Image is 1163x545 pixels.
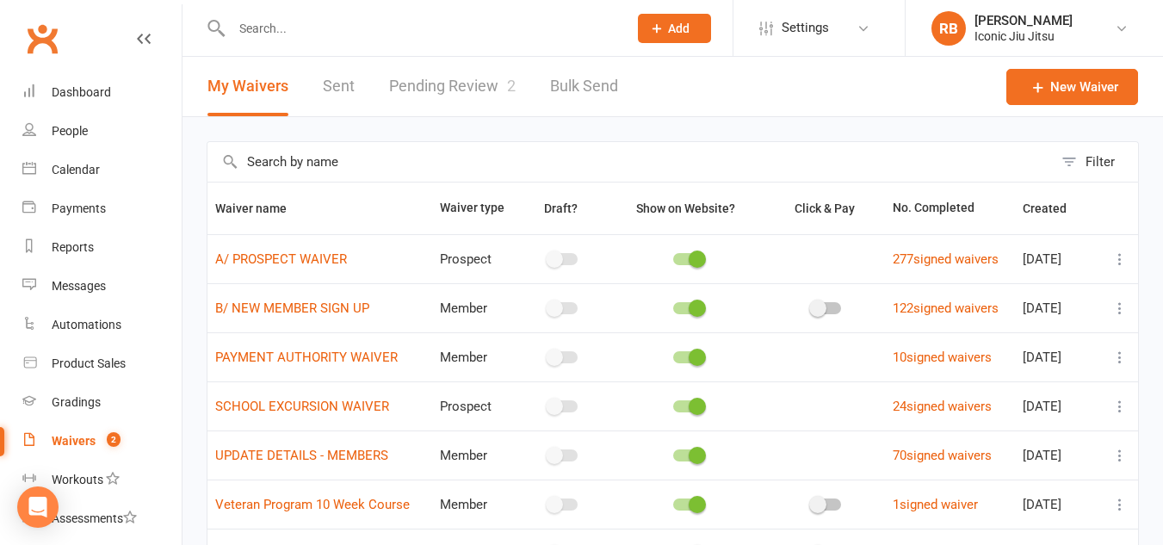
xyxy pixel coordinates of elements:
[22,73,182,112] a: Dashboard
[974,28,1073,44] div: Iconic Jiu Jitsu
[1015,332,1098,381] td: [DATE]
[893,300,999,316] a: 122signed waivers
[636,201,735,215] span: Show on Website?
[432,332,518,381] td: Member
[52,356,126,370] div: Product Sales
[226,16,616,40] input: Search...
[22,499,182,538] a: Assessments
[931,11,966,46] div: RB
[529,198,597,219] button: Draft?
[215,448,388,463] a: UPDATE DETAILS - MEMBERS
[207,142,1053,182] input: Search by name
[52,240,94,254] div: Reports
[17,486,59,528] div: Open Intercom Messenger
[215,300,369,316] a: B/ NEW MEMBER SIGN UP
[52,124,88,138] div: People
[782,9,829,47] span: Settings
[432,283,518,332] td: Member
[621,198,754,219] button: Show on Website?
[893,251,999,267] a: 277signed waivers
[52,395,101,409] div: Gradings
[207,57,288,116] button: My Waivers
[893,399,992,414] a: 24signed waivers
[893,350,992,365] a: 10signed waivers
[52,279,106,293] div: Messages
[22,267,182,306] a: Messages
[22,383,182,422] a: Gradings
[432,234,518,283] td: Prospect
[1086,152,1115,172] div: Filter
[544,201,578,215] span: Draft?
[668,22,690,35] span: Add
[22,344,182,383] a: Product Sales
[323,57,355,116] a: Sent
[22,461,182,499] a: Workouts
[1006,69,1138,105] a: New Waiver
[432,183,518,234] th: Waiver type
[1023,201,1086,215] span: Created
[507,77,516,95] span: 2
[107,432,121,447] span: 2
[893,497,978,512] a: 1signed waiver
[215,497,410,512] a: Veteran Program 10 Week Course
[22,422,182,461] a: Waivers 2
[1015,283,1098,332] td: [DATE]
[22,228,182,267] a: Reports
[52,85,111,99] div: Dashboard
[1023,198,1086,219] button: Created
[215,399,389,414] a: SCHOOL EXCURSION WAIVER
[1015,480,1098,529] td: [DATE]
[432,381,518,430] td: Prospect
[638,14,711,43] button: Add
[52,511,137,525] div: Assessments
[215,198,306,219] button: Waiver name
[432,480,518,529] td: Member
[21,17,64,60] a: Clubworx
[432,430,518,480] td: Member
[795,201,855,215] span: Click & Pay
[52,318,121,331] div: Automations
[22,112,182,151] a: People
[779,198,874,219] button: Click & Pay
[215,251,347,267] a: A/ PROSPECT WAIVER
[215,201,306,215] span: Waiver name
[1015,430,1098,480] td: [DATE]
[550,57,618,116] a: Bulk Send
[1015,234,1098,283] td: [DATE]
[215,350,398,365] a: PAYMENT AUTHORITY WAIVER
[52,201,106,215] div: Payments
[1015,381,1098,430] td: [DATE]
[885,183,1015,234] th: No. Completed
[389,57,516,116] a: Pending Review2
[22,189,182,228] a: Payments
[52,434,96,448] div: Waivers
[22,151,182,189] a: Calendar
[1053,142,1138,182] button: Filter
[22,306,182,344] a: Automations
[893,448,992,463] a: 70signed waivers
[974,13,1073,28] div: [PERSON_NAME]
[52,473,103,486] div: Workouts
[52,163,100,177] div: Calendar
